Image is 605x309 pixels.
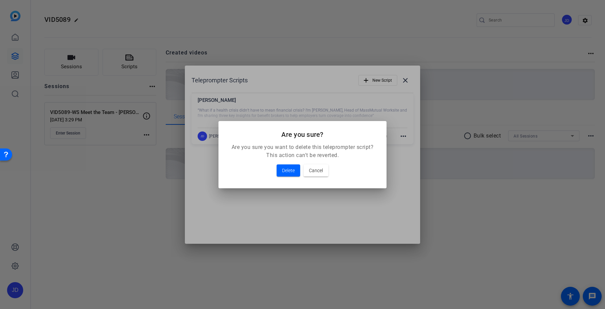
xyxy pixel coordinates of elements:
p: Are you sure you want to delete this teleprompter script? This action can't be reverted. [227,143,378,159]
button: Delete [277,164,300,177]
button: Cancel [304,164,328,177]
h2: Are you sure? [227,129,378,140]
span: Delete [282,166,295,175]
span: Cancel [309,166,323,175]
